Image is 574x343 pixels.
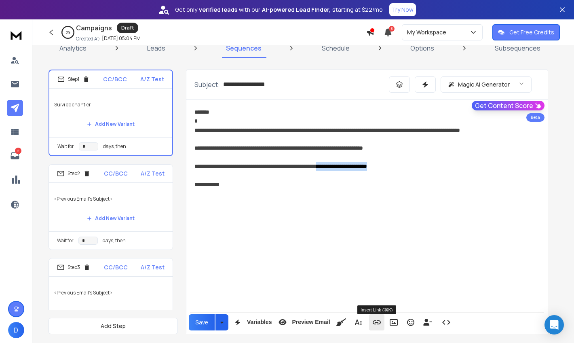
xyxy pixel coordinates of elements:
p: [DATE] 05:04 PM [102,35,141,42]
div: Open Intercom Messenger [544,315,564,335]
p: Get only with our starting at $22/mo [175,6,383,14]
button: Get Content Score [472,101,544,110]
li: Step2CC/BCCA/Z Test<Previous Email's Subject>Add New VariantWait fordays, then [49,164,173,250]
img: logo [8,28,24,42]
button: Insert Unsubscribe Link [420,314,435,330]
p: Get Free Credits [509,28,554,36]
p: 0 % [66,30,70,35]
p: days, then [103,237,126,244]
p: CC/BCC [104,263,128,271]
p: CC/BCC [103,75,127,83]
div: Beta [526,113,544,122]
button: Get Free Credits [492,24,560,40]
p: CC/BCC [104,169,128,178]
p: 2 [15,148,21,154]
button: Emoticons [403,314,418,330]
p: <Previous Email's Subject> [54,282,168,304]
span: 3 [389,26,395,32]
strong: verified leads [199,6,237,14]
p: A/Z Test [141,263,165,271]
button: Preview Email [275,314,331,330]
button: Magic AI Generator [441,76,532,93]
button: Code View [439,314,454,330]
button: Add Step [49,318,178,334]
a: Subsequences [490,38,545,58]
p: A/Z Test [140,75,164,83]
p: Created At: [76,36,100,42]
p: Wait for [57,143,74,150]
button: Add New Variant [80,210,141,227]
a: Options [405,38,439,58]
p: Options [410,43,434,53]
span: Variables [245,319,274,326]
a: Leads [142,38,170,58]
p: Sequences [226,43,262,53]
h1: Campaigns [76,23,112,33]
p: days, then [103,143,126,150]
button: Insert Image (⌘P) [386,314,401,330]
div: Step 2 [57,170,91,177]
p: Subsequences [495,43,540,53]
a: Schedule [317,38,355,58]
button: Clean HTML [333,314,349,330]
div: Step 1 [57,76,90,83]
strong: AI-powered Lead Finder, [262,6,331,14]
button: Add New Variant [80,304,141,320]
p: A/Z Test [141,169,165,178]
p: My Workspace [407,28,449,36]
div: Step 3 [57,264,91,271]
div: Insert Link (⌘K) [357,305,396,314]
p: Analytics [59,43,87,53]
a: Analytics [55,38,91,58]
p: <Previous Email's Subject> [54,188,168,210]
button: More Text [350,314,366,330]
button: Variables [230,314,274,330]
button: Try Now [389,3,416,16]
p: Schedule [322,43,350,53]
p: Try Now [392,6,414,14]
button: D [8,322,24,338]
div: Draft [117,23,138,33]
a: Sequences [221,38,266,58]
li: Step1CC/BCCA/Z TestSuivi de chantierAdd New VariantWait fordays, then [49,70,173,156]
a: 2 [7,148,23,164]
p: Wait for [57,237,74,244]
p: Subject: [194,80,220,89]
button: Save [189,314,215,330]
p: Magic AI Generator [458,80,510,89]
p: Leads [147,43,165,53]
span: Preview Email [290,319,331,326]
button: Add New Variant [80,116,141,132]
p: Suivi de chantier [54,93,167,116]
